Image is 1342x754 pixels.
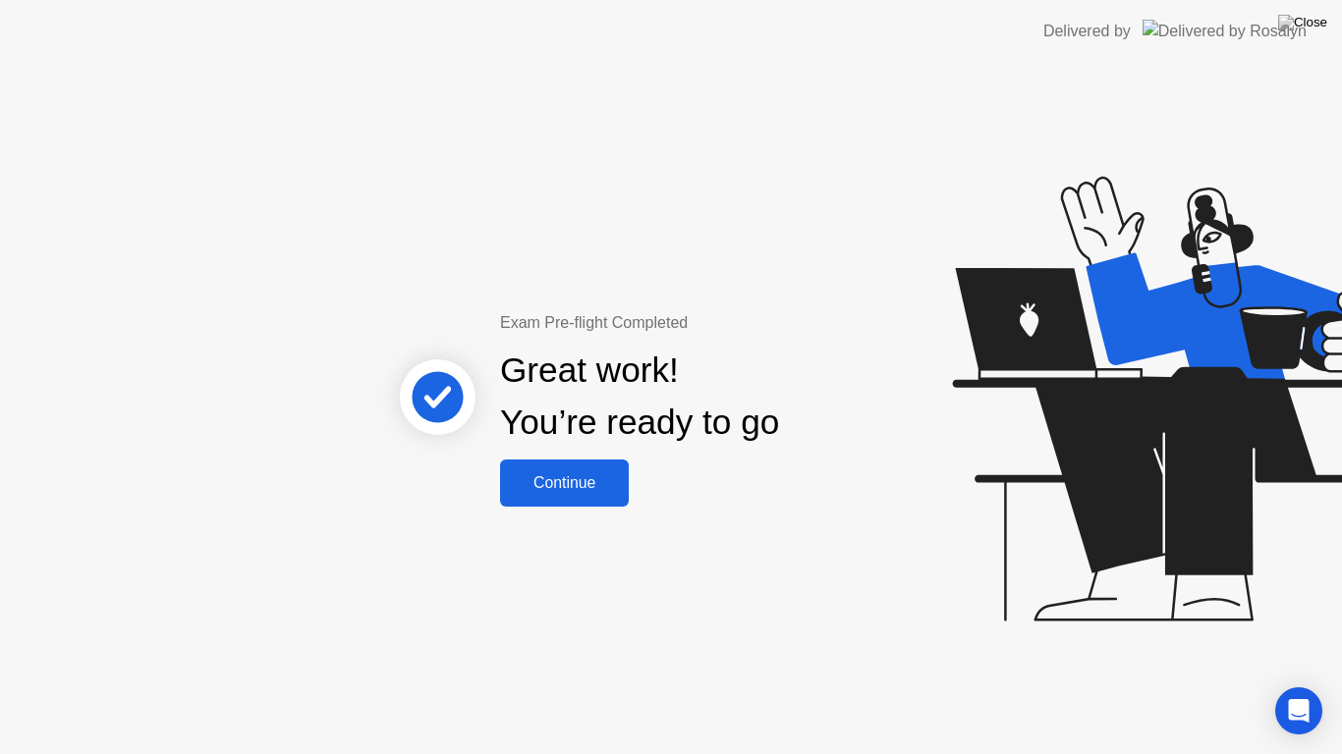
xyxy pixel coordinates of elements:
[500,459,629,507] button: Continue
[500,345,779,449] div: Great work! You’re ready to go
[500,311,906,335] div: Exam Pre-flight Completed
[1143,20,1307,42] img: Delivered by Rosalyn
[506,474,623,492] div: Continue
[1275,687,1322,734] div: Open Intercom Messenger
[1043,20,1131,43] div: Delivered by
[1278,15,1327,30] img: Close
